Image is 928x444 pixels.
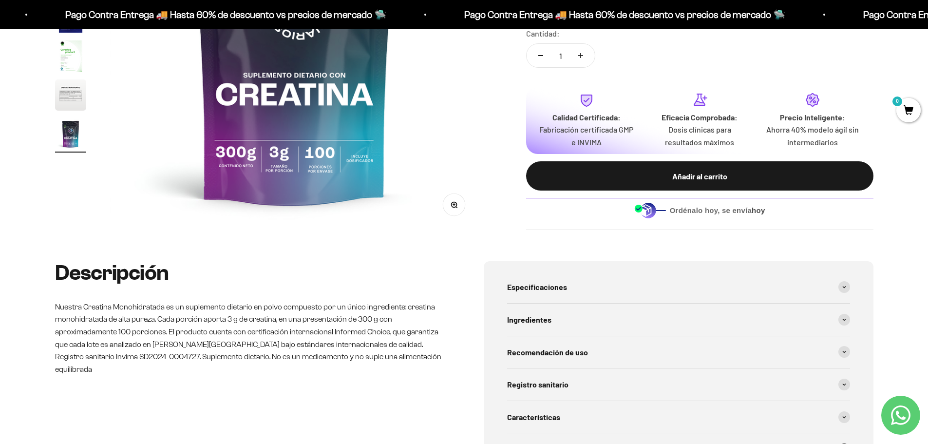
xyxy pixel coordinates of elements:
span: Ingredientes [507,313,551,326]
summary: Ingredientes [507,304,850,336]
mark: 0 [891,96,903,107]
p: Ahorra 40% modelo ágil sin intermediarios [764,123,861,148]
h2: Descripción [55,261,445,285]
summary: Recomendación de uso [507,336,850,368]
button: Enviar [158,145,202,162]
p: Pago Contra Entrega 🚚 Hasta 60% de descuento vs precios de mercado 🛸 [64,7,385,22]
div: La confirmación de la pureza de los ingredientes. [12,114,202,140]
img: Creatina Monohidrato [55,40,86,72]
button: Ir al artículo 9 [55,118,86,153]
button: Ir al artículo 7 [55,40,86,75]
div: Un aval de expertos o estudios clínicos en la página. [12,46,202,73]
button: Reducir cantidad [527,44,555,67]
p: Dosis clínicas para resultados máximos [651,123,748,148]
span: Enviar [159,145,201,162]
img: Creatina Monohidrato [55,79,86,111]
label: Cantidad: [526,27,560,40]
div: Añadir al carrito [546,170,854,183]
button: Aumentar cantidad [567,44,595,67]
button: Añadir al carrito [526,161,873,191]
summary: Especificaciones [507,271,850,303]
strong: Eficacia Comprobada: [662,113,738,122]
span: Características [507,411,560,424]
button: Ir al artículo 8 [55,79,86,114]
span: Registro sanitario [507,378,568,391]
strong: Calidad Certificada: [552,113,621,122]
summary: Características [507,401,850,433]
strong: Precio Inteligente: [780,113,845,122]
p: Pago Contra Entrega 🚚 Hasta 60% de descuento vs precios de mercado 🛸 [463,7,784,22]
img: Creatina Monohidrato [55,118,86,150]
p: Nuestra Creatina Monohidratada es un suplemento dietario en polvo compuesto por un único ingredie... [55,301,445,376]
a: 0 [896,106,921,116]
span: Recomendación de uso [507,346,588,359]
summary: Registro sanitario [507,368,850,401]
div: Más detalles sobre la fecha exacta de entrega. [12,75,202,92]
img: Despacho sin intermediarios [634,202,666,218]
p: Fabricación certificada GMP e INVIMA [538,123,635,148]
div: Un mensaje de garantía de satisfacción visible. [12,95,202,112]
span: Ordénalo hoy, se envía [670,205,765,216]
span: Especificaciones [507,281,567,293]
p: ¿Qué te daría la seguridad final para añadir este producto a tu carrito? [12,16,202,38]
b: hoy [752,206,765,214]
